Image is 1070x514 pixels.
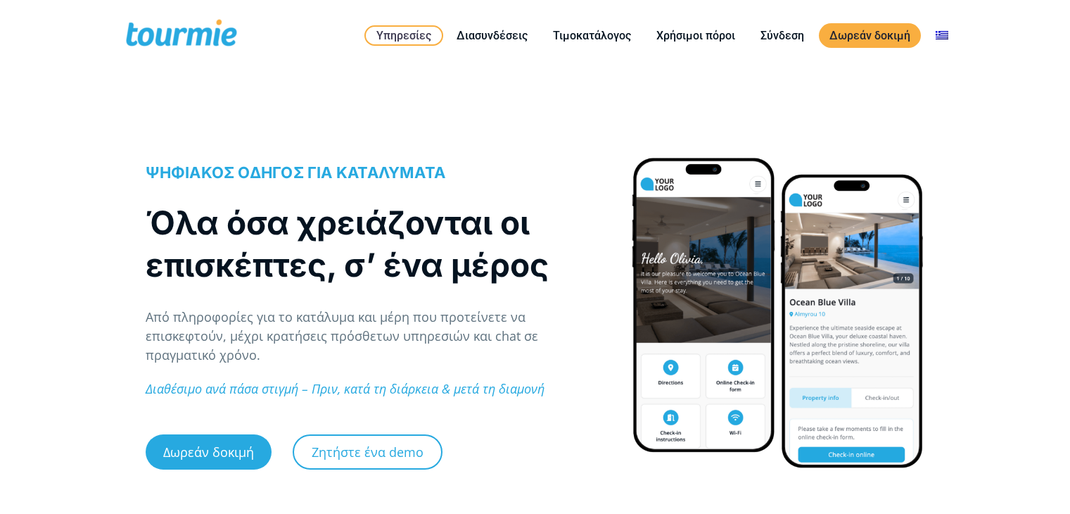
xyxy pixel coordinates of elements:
[542,27,642,44] a: Τιμοκατάλογος
[146,380,544,397] em: Διαθέσιμο ανά πάσα στιγμή – Πριν, κατά τη διάρκεια & μετά τη διαμονή
[146,163,446,182] span: ΨΗΦΙΑΚΟΣ ΟΔΗΓΟΣ ΓΙΑ ΚΑΤΑΛΥΜΑΤΑ
[293,434,442,470] a: Ζητήστε ένα demo
[750,27,815,44] a: Σύνδεση
[819,23,921,48] a: Δωρεάν δοκιμή
[446,27,538,44] a: Διασυνδέσεις
[146,201,601,286] h1: Όλα όσα χρειάζονται οι επισκέπτες, σ’ ένα μέρος
[146,434,272,470] a: Δωρεάν δοκιμή
[364,25,443,46] a: Υπηρεσίες
[646,27,746,44] a: Χρήσιμοι πόροι
[146,308,601,365] p: Από πληροφορίες για το κατάλυμα και μέρη που προτείνετε να επισκεφτούν, μέχρι κρατήσεις πρόσθετων...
